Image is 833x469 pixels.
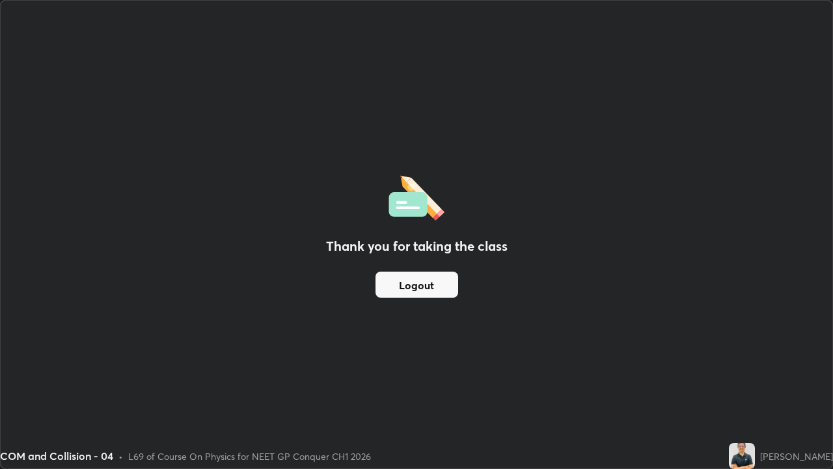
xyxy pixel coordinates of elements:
[389,171,444,221] img: offlineFeedback.1438e8b3.svg
[128,449,371,463] div: L69 of Course On Physics for NEET GP Conquer CH1 2026
[376,272,458,298] button: Logout
[118,449,123,463] div: •
[760,449,833,463] div: [PERSON_NAME]
[729,443,755,469] img: 37e60c5521b4440f9277884af4c92300.jpg
[326,236,508,256] h2: Thank you for taking the class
